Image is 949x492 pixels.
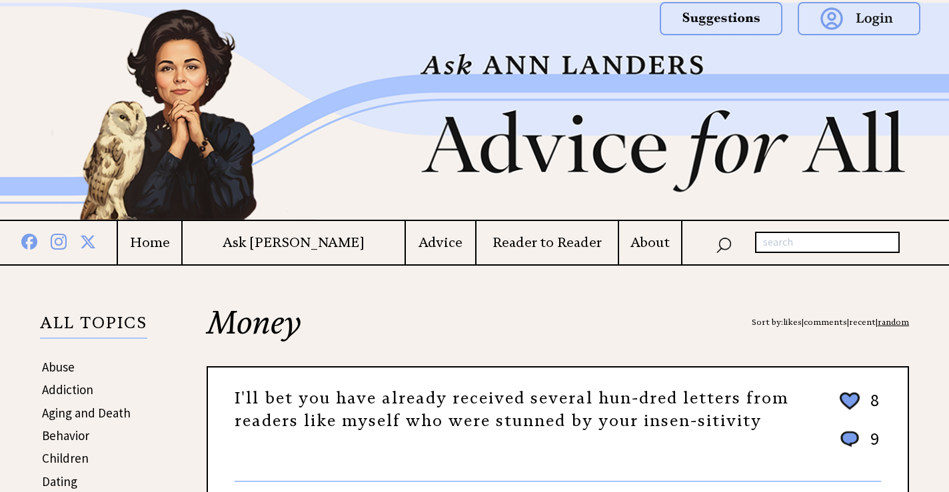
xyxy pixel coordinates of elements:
img: suggestions.png [660,2,782,35]
a: Behavior [42,427,89,443]
td: 8 [864,389,880,426]
a: About [619,234,681,251]
a: comments [804,317,847,327]
img: heart_outline%202.png [838,389,862,413]
img: x%20blue.png [80,232,96,250]
a: Abuse [42,359,75,375]
a: Dating [42,473,77,489]
img: login.png [798,2,920,35]
a: Advice [406,234,475,251]
td: 9 [864,427,880,463]
img: message_round%201.png [838,429,862,450]
a: likes [783,317,802,327]
input: search [755,232,900,253]
img: instagram%20blue.png [51,231,67,250]
h2: Money [207,306,909,366]
a: I'll bet you have already received several hun-dred letters from readers like myself who were stu... [235,388,789,431]
a: recent [849,317,876,327]
a: random [878,317,909,327]
a: Children [42,450,89,466]
a: Addiction [42,381,93,397]
a: Ask [PERSON_NAME] [183,234,405,251]
a: Reader to Reader [476,234,618,251]
a: Home [118,234,181,251]
p: ALL TOPICS [40,316,147,338]
a: Aging and Death [42,405,131,421]
img: search_nav.png [716,234,732,254]
div: Sort by: | | | [752,306,909,338]
img: facebook%20blue.png [21,231,37,250]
